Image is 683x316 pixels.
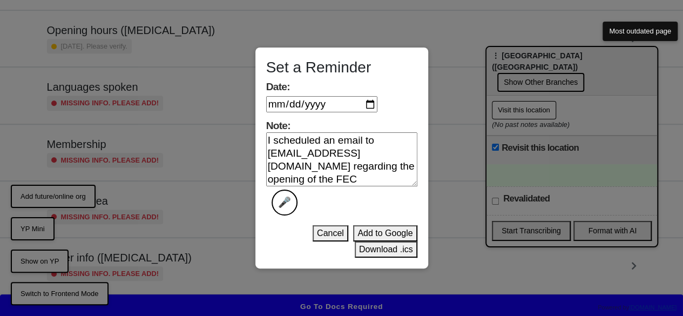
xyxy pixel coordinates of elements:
[355,241,417,258] button: Download .ics
[266,58,417,77] h3: Set a Reminder
[266,132,417,186] textarea: Note:🎤
[266,119,417,216] label: Note:
[266,80,377,115] label: Date:
[266,96,377,112] input: Date:
[272,190,297,216] button: Note:
[353,225,417,241] button: Add to Google
[313,225,348,241] button: Cancel
[603,22,678,41] button: Most outdated page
